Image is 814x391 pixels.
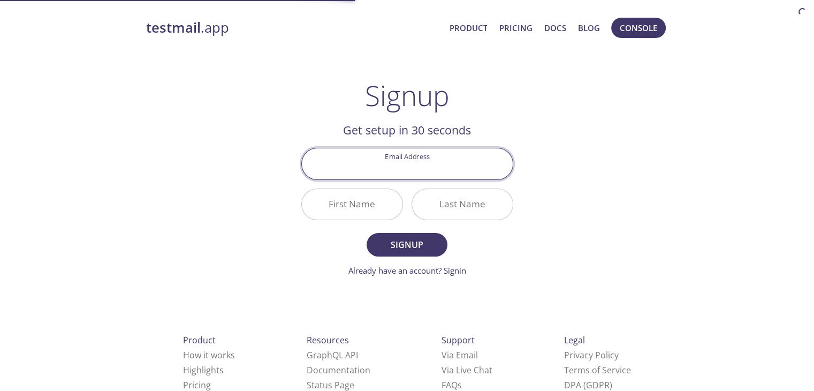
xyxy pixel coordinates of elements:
a: DPA (GDPR) [564,379,612,391]
span: Legal [564,334,585,346]
span: Resources [307,334,349,346]
h1: Signup [365,79,450,111]
a: Status Page [307,379,354,391]
button: Console [611,18,666,38]
a: Via Email [442,349,478,361]
a: Privacy Policy [564,349,619,361]
a: Already have an account? Signin [348,265,466,276]
a: testmail.app [146,19,441,37]
a: Highlights [183,364,224,376]
a: How it works [183,349,235,361]
span: Console [620,21,657,35]
a: Documentation [307,364,370,376]
span: Signup [378,237,435,252]
a: Pricing [183,379,211,391]
a: Product [449,21,487,35]
span: s [458,379,462,391]
span: Product [183,334,216,346]
a: GraphQL API [307,349,358,361]
h2: Get setup in 30 seconds [301,121,513,139]
a: Via Live Chat [442,364,492,376]
a: Terms of Service [564,364,631,376]
a: FAQ [442,379,462,391]
span: Support [442,334,475,346]
strong: testmail [146,18,201,37]
a: Docs [544,21,566,35]
button: Signup [367,233,447,257]
a: Blog [578,21,600,35]
a: Pricing [499,21,532,35]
